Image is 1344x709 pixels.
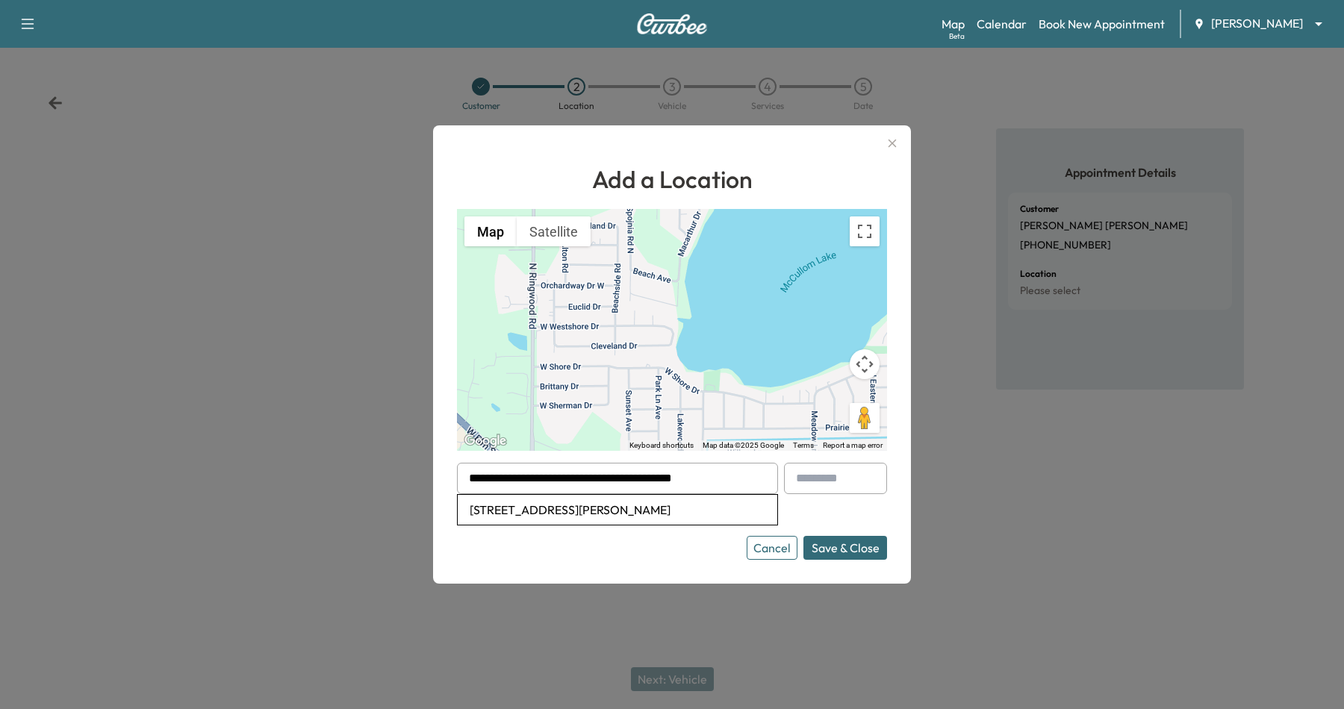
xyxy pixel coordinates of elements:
a: Calendar [977,15,1027,33]
button: Save & Close [803,536,887,560]
img: Curbee Logo [636,13,708,34]
button: Show street map [464,216,517,246]
button: Show satellite imagery [517,216,591,246]
a: MapBeta [942,15,965,33]
button: Drag Pegman onto the map to open Street View [850,403,880,433]
h1: Add a Location [457,161,887,197]
a: Terms (opens in new tab) [793,441,814,449]
span: [PERSON_NAME] [1211,15,1303,32]
button: Map camera controls [850,349,880,379]
a: Open this area in Google Maps (opens a new window) [461,431,510,451]
a: Report a map error [823,441,883,449]
img: Google [461,431,510,451]
button: Keyboard shortcuts [629,440,694,451]
span: Map data ©2025 Google [703,441,784,449]
button: Cancel [747,536,797,560]
li: [STREET_ADDRESS][PERSON_NAME] [458,495,777,525]
a: Book New Appointment [1039,15,1165,33]
button: Toggle fullscreen view [850,216,880,246]
div: Beta [949,31,965,42]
